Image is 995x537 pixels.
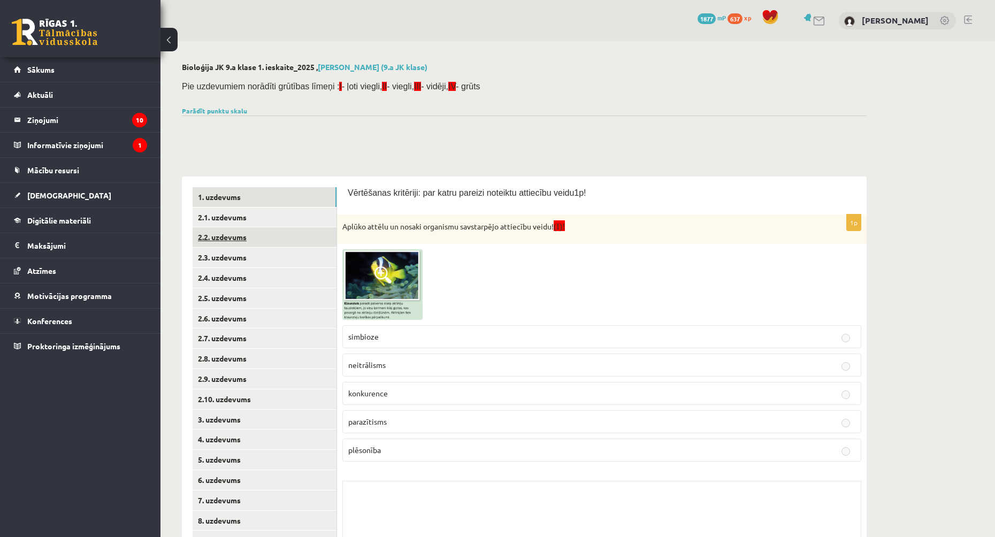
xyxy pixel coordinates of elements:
a: 1. uzdevums [193,187,336,207]
span: xp [744,13,751,22]
span: plēsonība [348,445,381,455]
a: 7. uzdevums [193,490,336,510]
span: Pie uzdevumiem norādīti grūtības līmeņi : - ļoti viegli, - viegli, - vidēji, - grūts [182,82,480,91]
a: 2.9. uzdevums [193,369,336,389]
a: Digitālie materiāli [14,208,147,233]
a: 2.3. uzdevums [193,248,336,267]
a: 2.10. uzdevums [193,389,336,409]
a: 637 xp [728,13,756,22]
img: 1.png [342,249,423,320]
i: 1 [133,138,147,152]
a: 6. uzdevums [193,470,336,490]
span: Sākums [27,65,55,74]
span: Digitālie materiāli [27,216,91,225]
span: Proktoringa izmēģinājums [27,341,120,351]
a: Mācību resursi [14,158,147,182]
a: 2.1. uzdevums [193,208,336,227]
a: Maksājumi [14,233,147,258]
span: [DEMOGRAPHIC_DATA] [27,190,111,200]
span: 1877 [698,13,716,24]
span: neitrālisms [348,360,386,370]
span: Motivācijas programma [27,291,112,301]
a: 4. uzdevums [193,429,336,449]
span: mP [717,13,726,22]
p: Aplūko attēlu un nosaki organismu savstarpējo attiecību veidu! [342,220,808,232]
span: Mācību resursi [27,165,79,175]
a: 2.2. uzdevums [193,227,336,247]
a: Sākums [14,57,147,82]
i: 10 [132,113,147,127]
input: plēsonība [841,447,850,456]
a: Ziņojumi10 [14,108,147,132]
a: 2.7. uzdevums [193,328,336,348]
span: simbioze [348,332,379,341]
span: (I)! [554,222,565,231]
a: Konferences [14,309,147,333]
a: 2.4. uzdevums [193,268,336,288]
span: Vērtēšanas kritēriji: par katru pareizi noteiktu attiecību veidu1p! [348,188,586,197]
a: Atzīmes [14,258,147,283]
span: Konferences [27,316,72,326]
input: parazītisms [841,419,850,427]
a: 8. uzdevums [193,511,336,531]
legend: Maksājumi [27,233,147,258]
span: IV [448,82,456,91]
a: [PERSON_NAME] (9.a JK klase) [318,62,427,72]
a: 5. uzdevums [193,450,336,470]
a: [DEMOGRAPHIC_DATA] [14,183,147,208]
span: III [414,82,421,91]
a: Parādīt punktu skalu [182,106,247,115]
span: parazītisms [348,417,387,426]
input: neitrālisms [841,362,850,371]
span: Atzīmes [27,266,56,275]
a: Rīgas 1. Tālmācības vidusskola [12,19,97,45]
img: Ingvars Gailis [844,16,855,27]
p: 1p [846,214,861,231]
span: 637 [728,13,743,24]
a: 1877 mP [698,13,726,22]
a: Informatīvie ziņojumi1 [14,133,147,157]
input: simbioze [841,334,850,342]
a: 3. uzdevums [193,410,336,429]
a: Proktoringa izmēģinājums [14,334,147,358]
span: Aktuāli [27,90,53,99]
a: 2.6. uzdevums [193,309,336,328]
legend: Ziņojumi [27,108,147,132]
a: Aktuāli [14,82,147,107]
span: konkurence [348,388,388,398]
a: 2.5. uzdevums [193,288,336,308]
a: Motivācijas programma [14,283,147,308]
span: II [382,82,387,91]
a: 2.8. uzdevums [193,349,336,369]
input: konkurence [841,390,850,399]
legend: Informatīvie ziņojumi [27,133,147,157]
h2: Bioloģija JK 9.a klase 1. ieskaite_2025 , [182,63,867,72]
span: I [339,82,341,91]
a: [PERSON_NAME] [862,15,929,26]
